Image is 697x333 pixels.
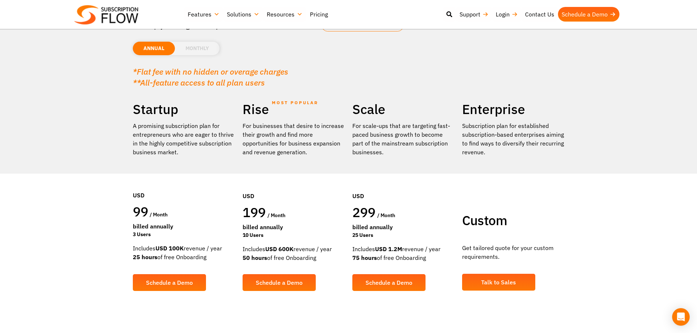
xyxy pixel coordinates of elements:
[243,274,316,291] a: Schedule a Demo
[352,274,426,291] a: Schedule a Demo
[306,7,331,22] a: Pricing
[243,254,267,261] strong: 50 hours
[263,7,306,22] a: Resources
[366,280,412,285] span: Schedule a Demo
[155,245,184,252] strong: USD 100K
[462,243,565,261] p: Get tailored quote for your custom requirements.
[352,254,377,261] strong: 75 hours
[272,94,318,111] span: MOST POPULAR
[558,7,619,22] a: Schedule a Demo
[243,245,345,262] div: Includes revenue / year of free Onboarding
[133,42,175,55] li: ANNUAL
[133,253,157,261] strong: 25 hours
[243,101,345,118] h2: Rise
[352,231,455,239] div: 25 Users
[133,77,265,88] em: **All-feature access to all plan users
[150,211,168,218] span: / month
[456,7,492,22] a: Support
[243,121,345,156] div: For businesses that desire to increase their growth and find more opportunities for business expa...
[133,169,235,203] div: USD
[481,279,516,285] span: Talk to Sales
[352,170,455,204] div: USD
[462,212,507,229] span: Custom
[256,280,303,285] span: Schedule a Demo
[243,204,266,221] span: 199
[133,244,235,261] div: Includes revenue / year of free Onboarding
[377,212,395,219] span: / month
[521,7,558,22] a: Contact Us
[133,274,206,291] a: Schedule a Demo
[133,101,235,118] h2: Startup
[265,245,293,253] strong: USD 600K
[352,223,455,231] div: Billed Annually
[243,170,345,204] div: USD
[133,121,235,156] p: A promising subscription plan for entrepreneurs who are eager to thrive in the highly competitive...
[462,101,565,118] h2: Enterprise
[352,101,455,118] h2: Scale
[492,7,521,22] a: Login
[133,203,149,220] span: 99
[375,245,402,253] strong: USD 1.2M
[352,121,455,156] div: For scale-ups that are targeting fast-paced business growth to become part of the mainstream subs...
[672,308,690,326] div: Open Intercom Messenger
[146,280,193,285] span: Schedule a Demo
[184,7,223,22] a: Features
[352,204,376,221] span: 299
[74,5,138,24] img: Subscriptionflow
[462,121,565,156] p: Subscription plan for established subscription-based enterprises aiming to find ways to diversify...
[133,222,235,231] div: Billed Annually
[243,231,345,239] div: 10 Users
[223,7,263,22] a: Solutions
[133,231,235,238] div: 3 Users
[243,223,345,231] div: Billed Annually
[352,245,455,262] div: Includes revenue / year of free Onboarding
[133,66,288,77] em: *Flat fee with no hidden or overage charges
[175,42,220,55] li: MONTHLY
[462,274,535,291] a: Talk to Sales
[267,212,285,219] span: / month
